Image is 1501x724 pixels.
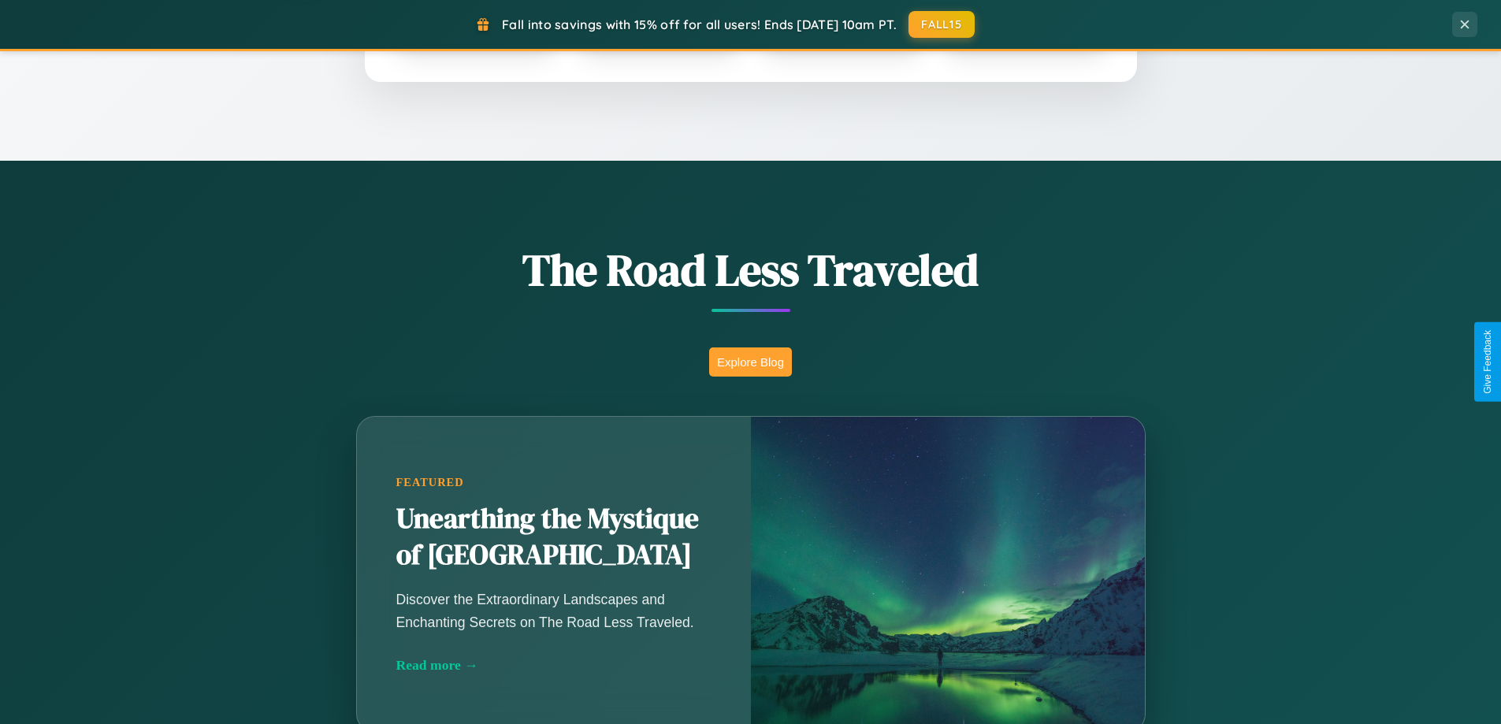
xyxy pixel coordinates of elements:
p: Discover the Extraordinary Landscapes and Enchanting Secrets on The Road Less Traveled. [396,588,711,633]
span: Fall into savings with 15% off for all users! Ends [DATE] 10am PT. [502,17,897,32]
div: Read more → [396,657,711,674]
div: Featured [396,476,711,489]
button: FALL15 [908,11,975,38]
div: Give Feedback [1482,330,1493,394]
h1: The Road Less Traveled [278,239,1224,300]
h2: Unearthing the Mystique of [GEOGRAPHIC_DATA] [396,501,711,574]
button: Explore Blog [709,347,792,377]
